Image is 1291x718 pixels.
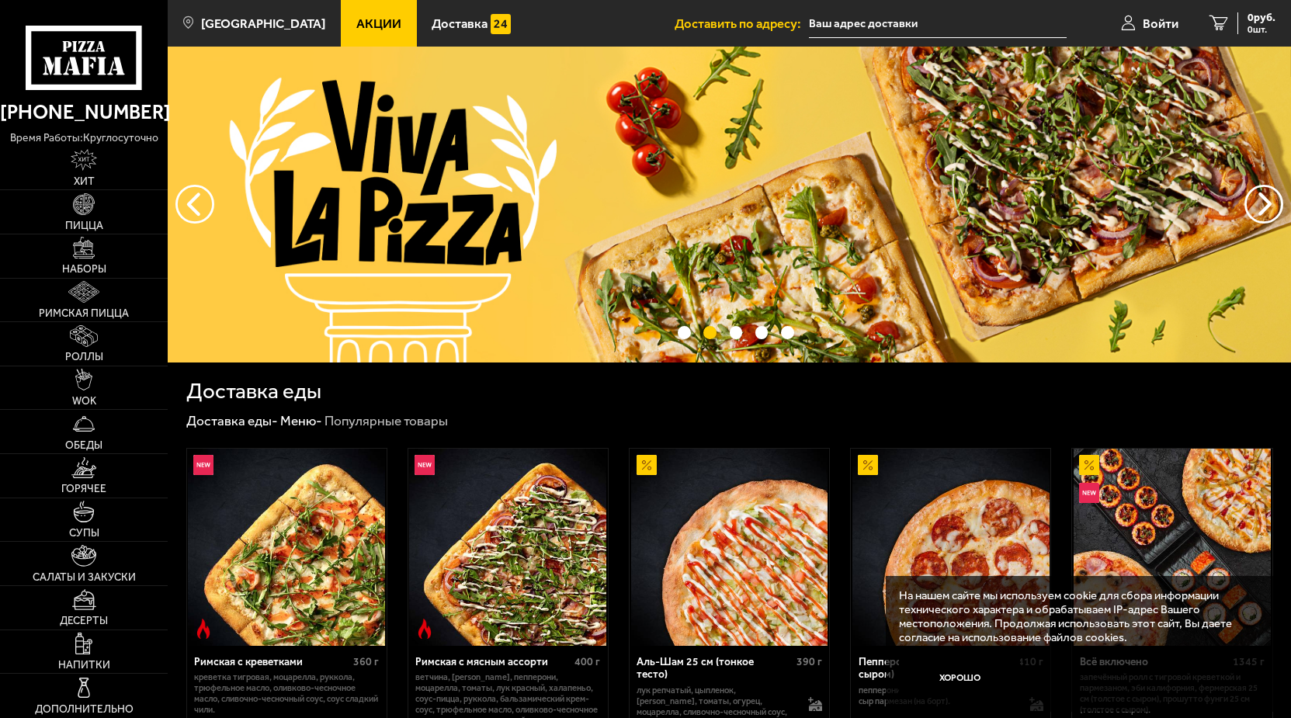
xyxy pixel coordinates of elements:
[1079,483,1099,503] img: Новинка
[408,449,608,646] a: НовинкаОстрое блюдоРимская с мясным ассорти
[33,572,136,583] span: Салаты и закуски
[187,449,387,646] a: НовинкаОстрое блюдоРимская с креветками
[194,656,349,669] div: Римская с креветками
[186,380,321,402] h1: Доставка еды
[186,413,278,428] a: Доставка еды-
[630,449,829,646] a: АкционныйАль-Шам 25 см (тонкое тесто)
[415,656,571,669] div: Римская с мясным ассорти
[1248,12,1275,23] span: 0 руб.
[755,326,769,339] button: точки переключения
[796,655,822,668] span: 390 г
[859,656,1014,682] div: Пепперони 25 см (толстое с сыром)
[69,528,99,539] span: Супы
[631,449,828,646] img: Аль-Шам 25 см (тонкое тесто)
[65,352,103,362] span: Роллы
[432,17,488,30] span: Доставка
[574,655,600,668] span: 400 г
[1143,17,1178,30] span: Войти
[39,308,129,319] span: Римская пицца
[188,449,385,646] img: Римская с креветками
[858,455,878,475] img: Акционный
[637,656,792,682] div: Аль-Шам 25 см (тонкое тесто)
[280,413,322,428] a: Меню-
[58,660,110,671] span: Напитки
[491,14,511,34] img: 15daf4d41897b9f0e9f617042186c801.svg
[852,449,1050,646] img: Пепперони 25 см (толстое с сыром)
[62,264,106,275] span: Наборы
[201,17,325,30] span: [GEOGRAPHIC_DATA]
[193,455,213,475] img: Новинка
[859,685,1016,707] p: пепперони, [PERSON_NAME], соус-пицца, сыр пармезан (на борт).
[72,396,96,407] span: WOK
[703,326,717,339] button: точки переключения
[415,619,435,639] img: Острое блюдо
[65,220,103,231] span: Пицца
[851,449,1050,646] a: АкционныйПепперони 25 см (толстое с сыром)
[356,17,401,30] span: Акции
[675,17,809,30] span: Доставить по адресу:
[809,9,1067,38] input: Ваш адрес доставки
[409,449,606,646] img: Римская с мясным ассорти
[1079,455,1099,475] img: Акционный
[74,176,95,187] span: Хит
[35,704,134,715] span: Дополнительно
[1072,449,1272,646] a: АкционныйНовинкаВсё включено
[678,326,691,339] button: точки переключения
[353,655,379,668] span: 360 г
[65,440,102,451] span: Обеды
[60,616,108,626] span: Десерты
[781,326,794,339] button: точки переключения
[61,484,106,494] span: Горячее
[175,185,214,224] button: следующий
[730,326,743,339] button: точки переключения
[194,672,379,715] p: креветка тигровая, моцарелла, руккола, трюфельное масло, оливково-чесночное масло, сливочно-чесно...
[899,589,1250,645] p: На нашем сайте мы используем cookie для сбора информации технического характера и обрабатываем IP...
[637,455,657,475] img: Акционный
[1074,449,1271,646] img: Всё включено
[1248,25,1275,34] span: 0 шт.
[899,657,1020,698] button: Хорошо
[193,619,213,639] img: Острое блюдо
[415,455,435,475] img: Новинка
[1244,185,1283,224] button: предыдущий
[324,412,448,430] div: Популярные товары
